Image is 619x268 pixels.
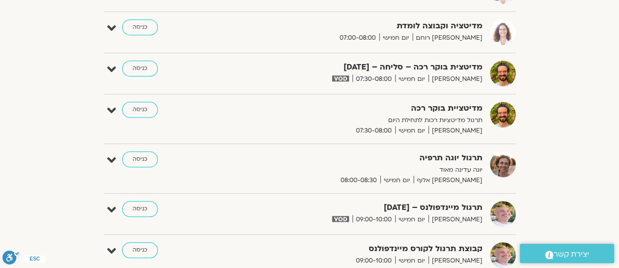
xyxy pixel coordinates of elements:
[395,74,428,84] span: יום חמישי
[428,256,482,266] span: [PERSON_NAME]
[122,102,158,118] a: כניסה
[413,33,482,43] span: [PERSON_NAME] רוחם
[239,61,482,74] strong: מדיטצית בוקר רכה – סליחה – [DATE]
[395,256,428,266] span: יום חמישי
[352,256,395,266] span: 09:00-10:00
[395,214,428,225] span: יום חמישי
[352,74,395,84] span: 07:30-08:00
[428,214,482,225] span: [PERSON_NAME]
[122,242,158,258] a: כניסה
[239,242,482,256] strong: קבוצת תרגול לקורס מיינדפולנס
[239,151,482,165] strong: תרגול יוגה תרפיה
[332,216,348,222] img: vodicon
[239,165,482,175] p: יוגה עדינה מאוד
[395,126,428,136] span: יום חמישי
[239,102,482,115] strong: מדיטציית בוקר רכה
[336,33,379,43] span: 07:00-08:00
[380,175,413,186] span: יום חמישי
[239,19,482,33] strong: מדיטציה וקבוצה לומדת
[352,126,395,136] span: 07:30-08:00
[428,74,482,84] span: [PERSON_NAME]
[337,175,380,186] span: 08:00-08:30
[379,33,413,43] span: יום חמישי
[122,19,158,35] a: כניסה
[332,75,348,81] img: vodicon
[413,175,482,186] span: [PERSON_NAME] אלוף
[122,201,158,217] a: כניסה
[428,126,482,136] span: [PERSON_NAME]
[239,201,482,214] strong: תרגול מיינדפולנס – [DATE]
[352,214,395,225] span: 09:00-10:00
[122,61,158,76] a: כניסה
[553,248,589,261] span: יצירת קשר
[122,151,158,167] a: כניסה
[239,115,482,126] p: תרגול מדיטציות רכות לתחילת היום
[520,244,614,263] a: יצירת קשר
